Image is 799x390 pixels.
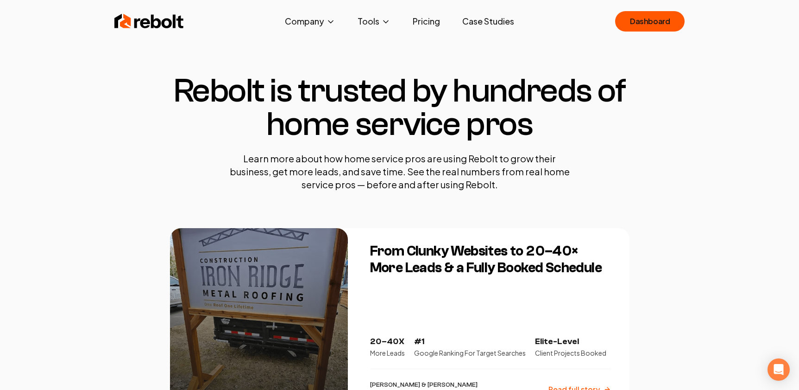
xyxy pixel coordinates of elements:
[405,12,447,31] a: Pricing
[370,335,405,348] p: 20–40X
[170,74,629,141] h1: Rebolt is trusted by hundreds of home service pros
[370,243,611,276] h3: From Clunky Websites to 20–40× More Leads & a Fully Booked Schedule
[414,335,526,348] p: #1
[768,358,790,381] div: Open Intercom Messenger
[277,12,343,31] button: Company
[535,335,606,348] p: Elite-Level
[414,348,526,358] p: Google Ranking For Target Searches
[455,12,522,31] a: Case Studies
[224,152,576,191] p: Learn more about how home service pros are using Rebolt to grow their business, get more leads, a...
[370,380,478,390] p: [PERSON_NAME] & [PERSON_NAME]
[535,348,606,358] p: Client Projects Booked
[615,11,685,32] a: Dashboard
[114,12,184,31] img: Rebolt Logo
[350,12,398,31] button: Tools
[370,348,405,358] p: More Leads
